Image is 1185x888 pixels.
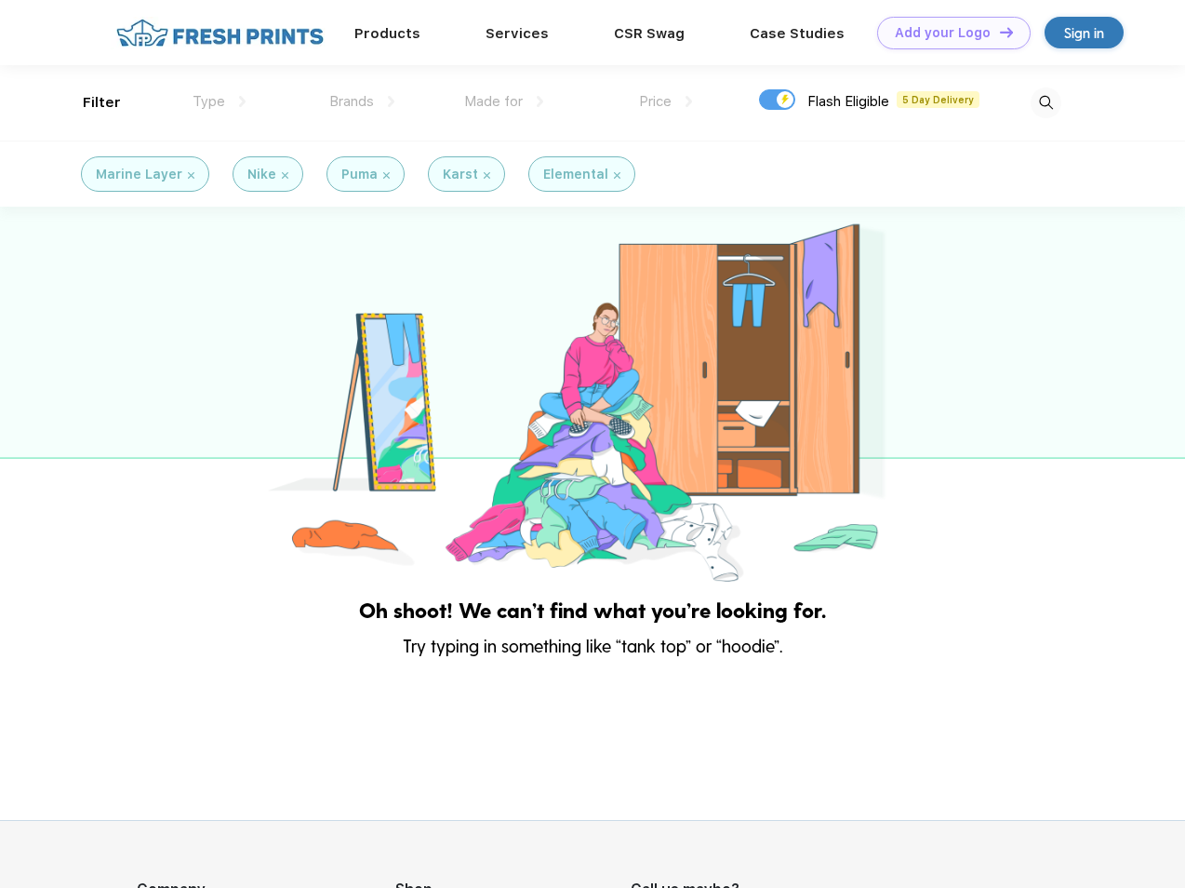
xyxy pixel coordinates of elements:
span: Made for [464,93,523,110]
img: DT [1000,27,1013,37]
div: Filter [83,92,121,114]
a: Products [354,25,420,42]
div: Karst [443,165,478,184]
img: dropdown.png [239,96,246,107]
img: filter_cancel.svg [383,172,390,179]
span: Type [193,93,225,110]
div: Elemental [543,165,608,184]
div: Add your Logo [895,25,991,41]
a: Sign in [1045,17,1124,48]
img: filter_cancel.svg [188,172,194,179]
span: 5 Day Delivery [897,91,979,108]
img: filter_cancel.svg [282,172,288,179]
span: Price [639,93,672,110]
img: filter_cancel.svg [484,172,490,179]
img: dropdown.png [686,96,692,107]
a: Services [486,25,549,42]
img: fo%20logo%202.webp [111,17,329,49]
span: Flash Eligible [807,93,889,110]
img: filter_cancel.svg [614,172,620,179]
span: Brands [329,93,374,110]
img: dropdown.png [388,96,394,107]
img: dropdown.png [537,96,543,107]
div: Puma [341,165,378,184]
div: Sign in [1064,22,1104,44]
div: Marine Layer [96,165,182,184]
a: CSR Swag [614,25,685,42]
div: Nike [247,165,276,184]
img: desktop_search.svg [1031,87,1061,118]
